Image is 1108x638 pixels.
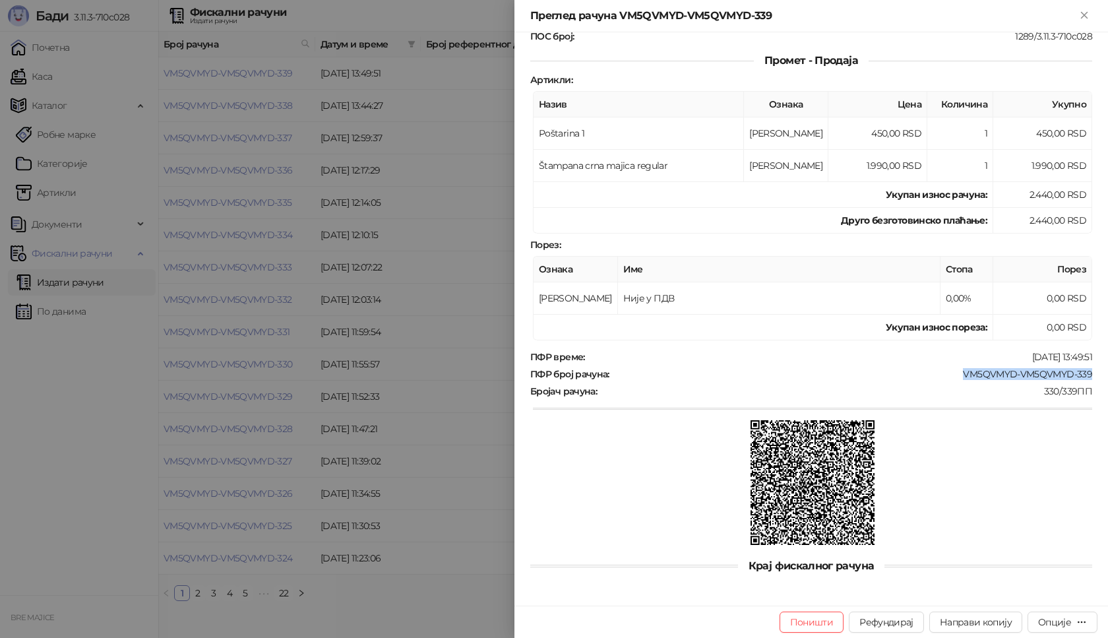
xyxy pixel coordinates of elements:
th: Назив [534,92,744,117]
strong: Укупан износ пореза: [886,321,987,333]
span: Направи копију [940,616,1012,628]
td: 450,00 RSD [828,117,927,150]
td: Poštarina 1 [534,117,744,150]
td: Није у ПДВ [618,282,940,315]
strong: Бројач рачуна : [530,385,597,397]
span: Промет - Продаја [754,54,869,67]
td: 2.440,00 RSD [993,208,1092,234]
td: 1.990,00 RSD [828,150,927,182]
th: Име [618,257,940,282]
div: [DATE] 13:49:51 [586,351,1093,363]
th: Ознака [744,92,828,117]
th: Стопа [940,257,993,282]
th: Укупно [993,92,1092,117]
button: Рефундирај [849,612,924,633]
img: QR код [751,420,875,545]
td: 0,00% [940,282,993,315]
span: Крај фискалног рачуна [738,559,885,572]
strong: Укупан износ рачуна : [886,189,987,201]
td: 1.990,00 RSD [993,150,1092,182]
button: Close [1076,8,1092,24]
th: Количина [927,92,993,117]
button: Поништи [780,612,844,633]
td: [PERSON_NAME] [744,150,828,182]
td: 1 [927,150,993,182]
td: 0,00 RSD [993,282,1092,315]
div: 1289/3.11.3-710c028 [575,30,1093,42]
th: Цена [828,92,927,117]
div: VM5QVMYD-VM5QVMYD-339 [611,368,1093,380]
button: Направи копију [929,612,1022,633]
strong: Артикли : [530,74,572,86]
strong: Друго безготовинско плаћање : [841,214,987,226]
strong: ПОС број : [530,30,574,42]
button: Опције [1028,612,1097,633]
div: Опције [1038,616,1071,628]
td: [PERSON_NAME] [744,117,828,150]
strong: Порез : [530,239,561,251]
div: Преглед рачуна VM5QVMYD-VM5QVMYD-339 [530,8,1076,24]
th: Порез [993,257,1092,282]
td: 1 [927,117,993,150]
td: 0,00 RSD [993,315,1092,340]
td: Štampana crna majica regular [534,150,744,182]
th: Ознака [534,257,618,282]
strong: ПФР број рачуна : [530,368,609,380]
td: 2.440,00 RSD [993,182,1092,208]
strong: ПФР време : [530,351,585,363]
div: 330/339ПП [598,385,1093,397]
td: 450,00 RSD [993,117,1092,150]
td: [PERSON_NAME] [534,282,618,315]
